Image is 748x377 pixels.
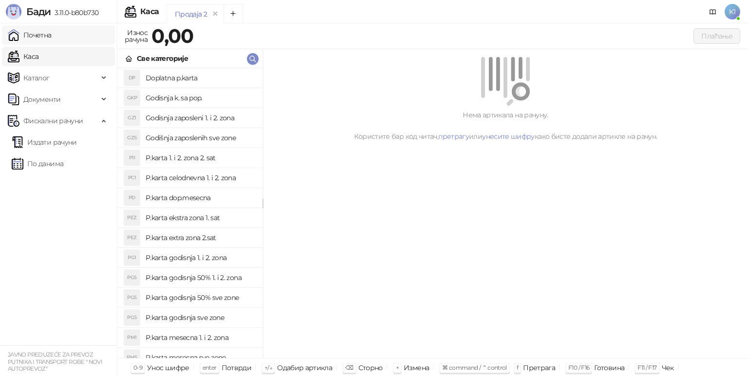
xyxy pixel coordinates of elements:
div: Потврди [222,361,252,374]
a: унесите шифру [482,132,535,141]
div: Претрага [523,361,555,374]
div: PG5 [124,290,140,305]
h4: Godisnja zaposleni 1. i 2. zona [146,110,255,126]
div: Износ рачуна [123,26,150,46]
h4: P.karta celodnevna 1. i 2. zona [146,170,255,186]
div: Нема артикала на рачуну. Користите бар код читач, или како бисте додали артикле на рачун. [275,110,736,142]
div: Све категорије [137,53,188,64]
span: F11 / F17 [637,364,656,371]
div: PD [124,190,140,206]
div: Каса [140,8,159,16]
div: DP [124,70,140,86]
h4: P.karta dop.mesecna [146,190,255,206]
small: JAVNO PREDUZEĆE ZA PREVOZ PUTNIKA I TRANSPORT ROBE " NOVI AUTOPREVOZ" [8,351,102,372]
a: Каса [8,47,38,66]
div: GZ1 [124,110,140,126]
a: Издати рачуни [12,132,77,152]
a: претрагу [438,132,469,141]
span: + [396,364,399,371]
h4: Doplatna p.karta [146,70,255,86]
span: f [517,364,518,371]
div: GKP [124,90,140,106]
div: Унос шифре [147,361,189,374]
div: Чек [662,361,674,374]
img: Logo [6,4,21,19]
h4: P.karta godisnja 1. i 2. zona [146,250,255,265]
h4: P.karta mesecna 1. i 2. zona [146,330,255,345]
span: ↑/↓ [264,364,272,371]
div: PC1 [124,170,140,186]
span: 3.11.0-b80b730 [51,8,98,17]
h4: P.karta extra zona 2.sat [146,230,255,245]
span: Каталог [23,68,50,88]
span: F10 / F16 [568,364,589,371]
a: Документација [705,4,721,19]
span: K1 [725,4,740,19]
span: enter [203,364,217,371]
div: PEZ [124,210,140,226]
div: PG5 [124,270,140,285]
div: PEZ [124,230,140,245]
h4: Godišnja zaposlenih sve zone [146,130,255,146]
div: PGS [124,310,140,325]
span: ⌘ command / ⌃ control [442,364,507,371]
h4: P.karta mesecna sve zone [146,350,255,365]
div: grid [117,68,262,358]
button: remove [209,10,222,18]
span: Документи [23,90,60,109]
a: По данима [12,154,63,173]
h4: P.karta ekstra zona 1. sat [146,210,255,226]
button: Add tab [224,4,243,23]
div: PM1 [124,330,140,345]
div: Продаја 2 [175,9,207,19]
span: Фискални рачуни [23,111,83,131]
span: ⌫ [345,364,353,371]
span: Бади [26,6,51,18]
div: GZS [124,130,140,146]
h4: P.karta godisnja 50% 1. i 2. zona [146,270,255,285]
strong: 0,00 [151,24,193,48]
div: PG1 [124,250,140,265]
div: PMS [124,350,140,365]
h4: P.karta godisnja 50% sve zone [146,290,255,305]
button: Плаћање [693,28,740,44]
div: Измена [404,361,429,374]
h4: P.karta 1. i 2. zona 2. sat [146,150,255,166]
div: P1I [124,150,140,166]
h4: P.karta godisnja sve zone [146,310,255,325]
div: Сторно [358,361,383,374]
div: Готовина [594,361,624,374]
a: Почетна [8,25,52,45]
span: 0-9 [133,364,142,371]
div: Одабир артикла [277,361,332,374]
h4: Godisnja k. sa pop. [146,90,255,106]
